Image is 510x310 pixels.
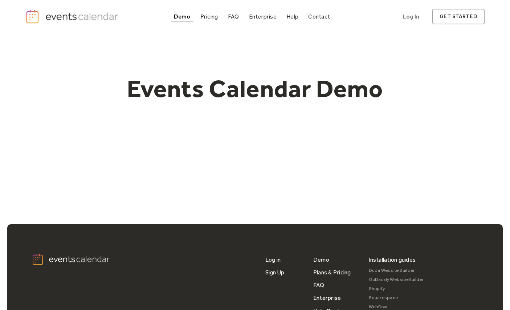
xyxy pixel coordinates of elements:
a: home [25,9,120,24]
a: Enterprise [313,291,341,304]
a: Pricing [197,12,221,21]
a: GoDaddy Website Builder [369,275,424,284]
a: FAQ [313,279,325,291]
a: Sign Up [265,266,285,279]
h1: Events Calendar Demo [116,74,395,104]
a: Squarespace [369,293,424,302]
div: Pricing [200,15,218,19]
a: Shopify [369,284,424,293]
a: Help [283,12,301,21]
a: Demo [171,12,193,21]
div: Enterprise [249,15,277,19]
a: Enterprise [246,12,280,21]
div: FAQ [228,15,239,19]
a: FAQ [225,12,242,21]
div: Demo [174,15,191,19]
a: Log In [396,9,427,24]
div: Contact [308,15,330,19]
a: Duda Website Builder [369,266,424,275]
div: Installation guides [369,253,416,266]
a: get started [432,9,484,24]
a: Plans & Pricing [313,266,351,279]
a: Contact [305,12,333,21]
div: Help [286,15,298,19]
a: Demo [313,253,329,266]
a: Log in [265,253,281,266]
